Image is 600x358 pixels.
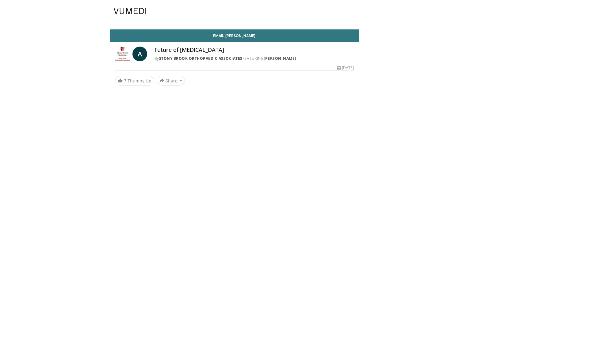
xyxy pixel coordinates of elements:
[157,76,185,86] button: Share
[132,47,147,61] a: A
[115,47,130,61] img: Stony Brook Orthopaedic Associates
[124,78,126,84] span: 7
[114,8,146,14] img: VuMedi Logo
[110,29,359,42] a: Email [PERSON_NAME]
[264,56,296,61] a: [PERSON_NAME]
[155,56,354,61] div: By FEATURING
[155,47,354,53] h4: Future of [MEDICAL_DATA]
[337,65,354,70] div: [DATE]
[115,76,154,86] a: 7 Thumbs Up
[159,56,243,61] a: Stony Brook Orthopaedic Associates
